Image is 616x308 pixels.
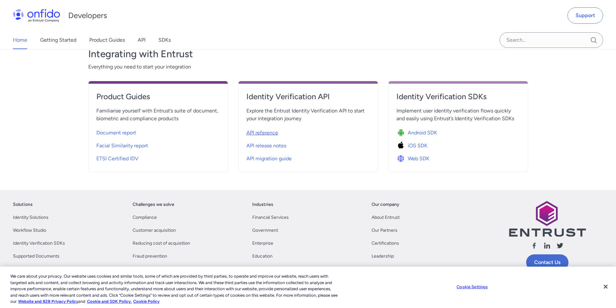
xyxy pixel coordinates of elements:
a: Compliance [133,214,157,221]
a: Workflow Studio [13,227,46,234]
a: Healthcare [252,265,275,273]
a: Certifications [372,239,399,247]
a: Government [252,227,278,234]
span: Web SDK [408,155,429,163]
a: Support [567,7,603,24]
a: Leadership [372,252,394,260]
a: Challenges we solve [133,201,174,208]
h4: Identity Verification SDKs [396,91,520,102]
a: ETSI Certified IDV [96,151,220,164]
img: Entrust logo [508,201,586,237]
a: Follow us facebook [530,242,538,252]
a: More information about our cookie policy., opens in a new tab [18,299,78,304]
a: Identity Verification API [246,91,370,107]
a: Getting Started [40,31,76,49]
img: Onfido Logo [13,9,60,22]
a: Identity Solutions [13,214,49,221]
a: Solutions [13,201,33,208]
span: Implement user identity verification flows quickly and easily using Entrust’s Identity Verificati... [396,107,520,122]
span: API reference [246,129,278,137]
a: Cookie Policy [133,299,159,304]
a: Cookie and SDK Policy. [87,299,132,304]
a: Education [252,252,273,260]
a: Identity Verification SDKs [13,239,65,247]
svg: Follow us linkedin [543,242,551,250]
a: Our Partners [372,227,397,234]
h4: Product Guides [96,91,220,102]
a: Icon Web SDKWeb SDK [396,151,520,164]
a: Icon iOS SDKiOS SDK [396,138,520,151]
a: SDKs [158,31,171,49]
h4: Identity Verification API [246,91,370,102]
span: ETSI Certified IDV [96,155,138,163]
span: Everything you need to start your integration [88,63,528,71]
a: Press [372,265,383,273]
button: Cookie Settings [452,281,492,293]
a: Contact Us [526,254,568,271]
a: API reference [246,125,370,138]
a: Facial Similarity report [96,138,220,151]
span: Document report [96,129,136,137]
a: Follow us X (Twitter) [556,242,564,252]
span: Android SDK [408,129,437,137]
div: We care about your privacy. Our website uses cookies and similar tools, some of which are provide... [10,273,339,305]
a: Enterprise [252,239,273,247]
span: iOS SDK [408,142,427,150]
a: Document report [96,125,220,138]
a: Industries [252,201,273,208]
img: Icon Web SDK [396,154,408,163]
svg: Follow us X (Twitter) [556,242,564,250]
input: Onfido search input field [500,32,603,48]
a: About Entrust [372,214,400,221]
span: API migration guide [246,155,292,163]
a: Product Guides [89,31,125,49]
a: Customer acquisition [133,227,176,234]
h3: Integrating with Entrust [88,48,528,60]
img: Icon Android SDK [396,128,408,137]
span: Facial Similarity report [96,142,148,150]
a: Follow us linkedin [543,242,551,252]
a: Financial Services [252,214,289,221]
a: Product Guides [96,91,220,107]
span: Explore the Entrust Identity Verification API to start your integration journey [246,107,370,122]
a: Icon Android SDKAndroid SDK [396,125,520,138]
h1: Developers [68,10,107,21]
button: Close [599,280,613,294]
a: Fraud prevention [133,252,167,260]
img: Icon iOS SDK [396,141,408,150]
span: Familiarise yourself with Entrust’s suite of document, biometric and compliance products [96,107,220,122]
a: API release notes [246,138,370,151]
a: Reducing cost of acquisition [133,239,190,247]
a: Identity Verification SDKs [396,91,520,107]
span: API release notes [246,142,286,150]
a: API [138,31,146,49]
a: API migration guide [246,151,370,164]
a: Our company [372,201,399,208]
a: Home [13,31,27,49]
svg: Follow us facebook [530,242,538,250]
a: Supported Documents [13,252,59,260]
